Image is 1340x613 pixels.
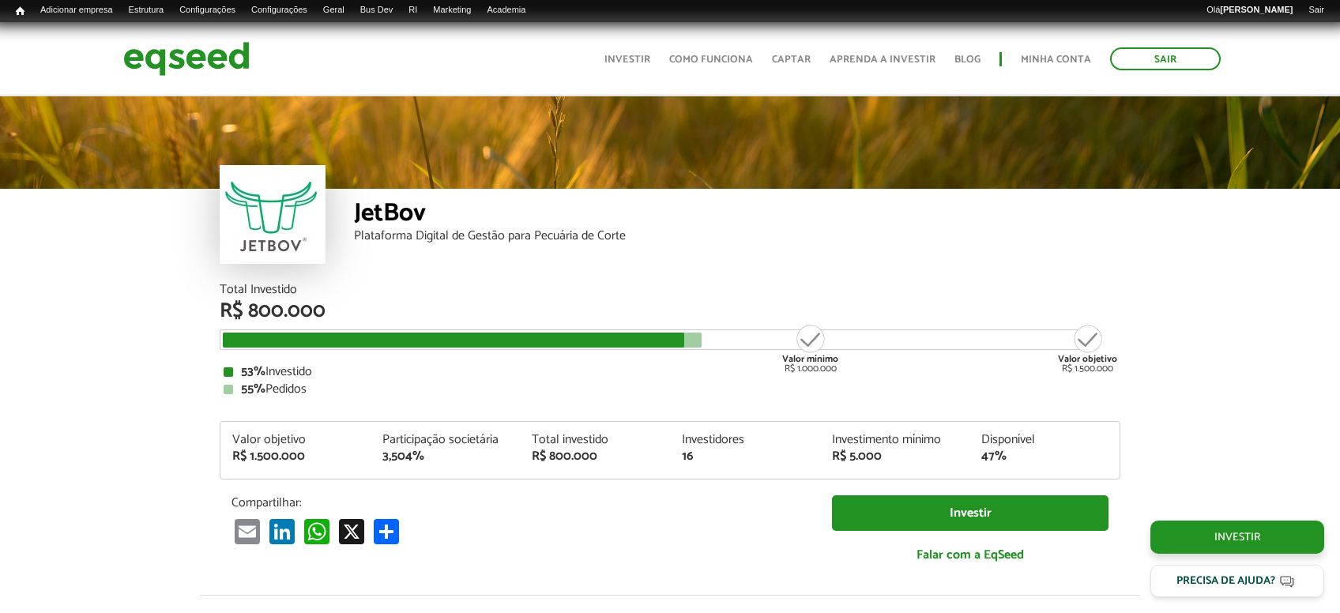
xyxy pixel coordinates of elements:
[354,230,1120,243] div: Plataforma Digital de Gestão para Pecuária de Corte
[301,518,333,544] a: WhatsApp
[231,495,808,510] p: Compartilhar:
[832,434,958,446] div: Investimento mínimo
[241,378,265,400] strong: 55%
[382,434,509,446] div: Participação societária
[32,4,121,17] a: Adicionar empresa
[232,434,359,446] div: Valor objetivo
[121,4,172,17] a: Estrutura
[772,55,811,65] a: Captar
[832,539,1109,571] a: Falar com a EqSeed
[981,450,1108,463] div: 47%
[425,4,479,17] a: Marketing
[479,4,533,17] a: Academia
[243,4,315,17] a: Configurações
[1300,4,1332,17] a: Sair
[224,383,1116,396] div: Pedidos
[354,201,1120,230] div: JetBov
[682,434,808,446] div: Investidores
[532,434,658,446] div: Total investido
[352,4,401,17] a: Bus Dev
[832,495,1109,531] a: Investir
[782,352,838,367] strong: Valor mínimo
[16,6,24,17] span: Início
[232,450,359,463] div: R$ 1.500.000
[954,55,981,65] a: Blog
[532,450,658,463] div: R$ 800.000
[1110,47,1221,70] a: Sair
[1220,5,1293,14] strong: [PERSON_NAME]
[832,450,958,463] div: R$ 5.000
[781,323,840,374] div: R$ 1.000.000
[220,284,1120,296] div: Total Investido
[401,4,425,17] a: RI
[1150,521,1324,554] a: Investir
[981,434,1108,446] div: Disponível
[1021,55,1091,65] a: Minha conta
[336,518,367,544] a: X
[123,38,250,80] img: EqSeed
[315,4,352,17] a: Geral
[382,450,509,463] div: 3,504%
[231,518,263,544] a: Email
[1199,4,1300,17] a: Olá[PERSON_NAME]
[604,55,650,65] a: Investir
[371,518,402,544] a: Share
[1058,323,1117,374] div: R$ 1.500.000
[669,55,753,65] a: Como funciona
[220,301,1120,322] div: R$ 800.000
[224,366,1116,378] div: Investido
[8,4,32,19] a: Início
[1058,352,1117,367] strong: Valor objetivo
[682,450,808,463] div: 16
[241,361,265,382] strong: 53%
[171,4,243,17] a: Configurações
[830,55,935,65] a: Aprenda a investir
[266,518,298,544] a: LinkedIn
